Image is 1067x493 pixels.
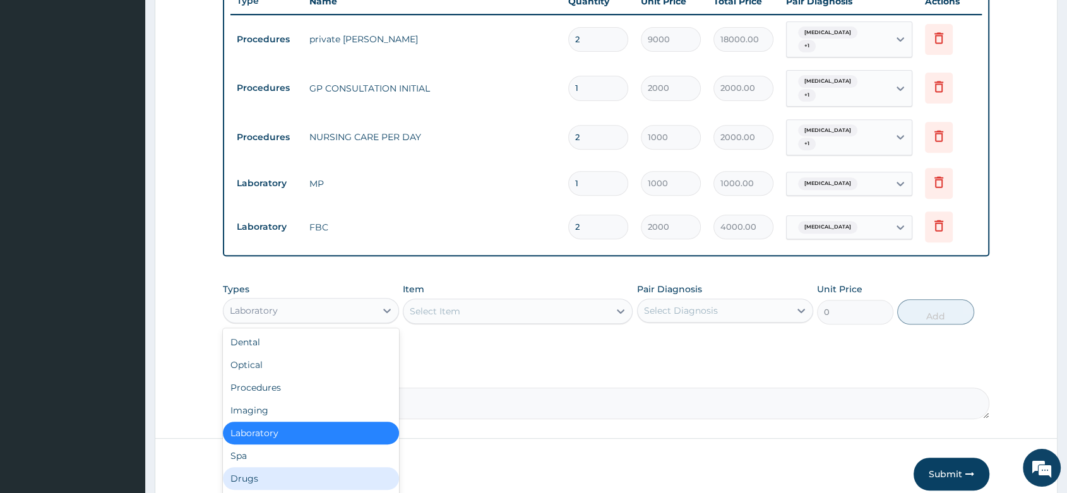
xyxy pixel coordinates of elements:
div: Optical [223,353,399,376]
textarea: Type your message and hit 'Enter' [6,345,241,389]
div: Procedures [223,376,399,399]
button: Add [897,299,974,324]
div: Spa [223,444,399,467]
div: Dental [223,331,399,353]
label: Pair Diagnosis [637,283,702,295]
td: GP CONSULTATION INITIAL [303,76,562,101]
td: MP [303,171,562,196]
span: [MEDICAL_DATA] [798,177,857,190]
span: [MEDICAL_DATA] [798,221,857,234]
div: Laboratory [230,304,278,317]
td: Procedures [230,76,303,100]
span: [MEDICAL_DATA] [798,124,857,137]
div: Minimize live chat window [207,6,237,37]
span: We're online! [73,159,174,287]
div: Drugs [223,467,399,490]
td: Laboratory [230,215,303,239]
button: Submit [914,458,989,490]
td: Procedures [230,28,303,51]
label: Item [403,283,424,295]
span: [MEDICAL_DATA] [798,27,857,39]
span: + 1 [798,89,816,102]
span: [MEDICAL_DATA] [798,75,857,88]
div: Imaging [223,399,399,422]
label: Unit Price [817,283,862,295]
div: Laboratory [223,422,399,444]
img: d_794563401_company_1708531726252_794563401 [23,63,51,95]
span: + 1 [798,40,816,52]
div: Select Diagnosis [644,304,718,317]
td: FBC [303,215,562,240]
td: Laboratory [230,172,303,195]
div: Chat with us now [66,71,212,87]
label: Comment [223,370,989,381]
span: + 1 [798,138,816,150]
td: private [PERSON_NAME] [303,27,562,52]
div: Select Item [410,305,460,318]
td: NURSING CARE PER DAY [303,124,562,150]
td: Procedures [230,126,303,149]
label: Types [223,284,249,295]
